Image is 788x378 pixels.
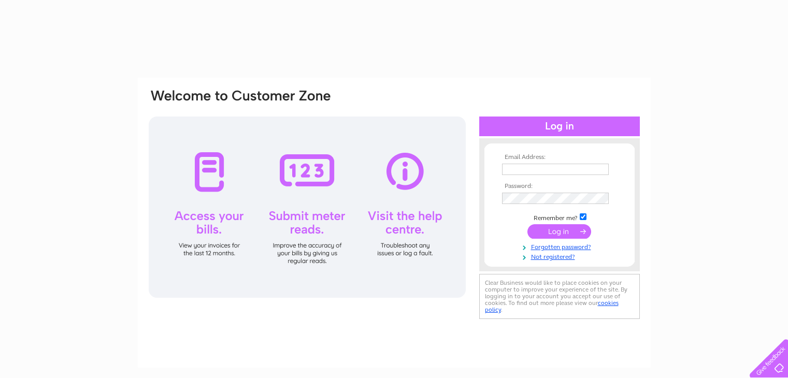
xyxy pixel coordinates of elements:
th: Email Address: [499,154,620,161]
a: Forgotten password? [502,241,620,251]
div: Clear Business would like to place cookies on your computer to improve your experience of the sit... [479,274,640,319]
a: Not registered? [502,251,620,261]
a: cookies policy [485,299,619,313]
input: Submit [527,224,591,239]
th: Password: [499,183,620,190]
td: Remember me? [499,212,620,222]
